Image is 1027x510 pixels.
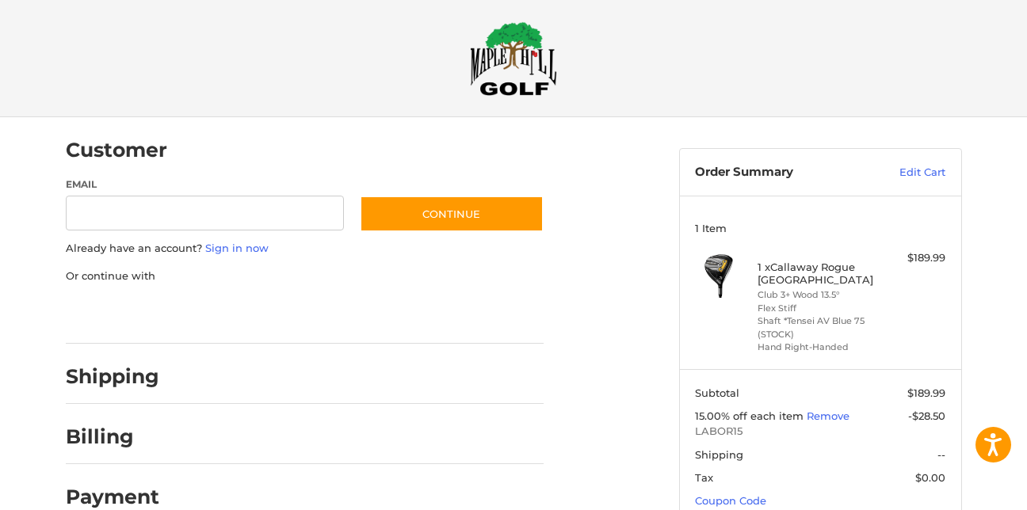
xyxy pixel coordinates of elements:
h2: Payment [66,485,159,509]
span: 15.00% off each item [695,409,807,422]
h2: Shipping [66,364,159,389]
a: Remove [807,409,849,422]
p: Already have an account? [66,241,544,257]
span: -- [937,448,945,461]
li: Flex Stiff [758,302,879,315]
span: $189.99 [907,386,945,399]
li: Shaft *Tensei AV Blue 75 (STOCK) [758,314,879,341]
span: Shipping [695,448,743,461]
a: Edit Cart [865,165,945,181]
iframe: PayPal-venmo [329,299,448,328]
button: Continue [360,196,544,232]
a: Sign in now [205,242,269,254]
h3: Order Summary [695,165,865,181]
div: $189.99 [883,250,945,266]
label: Email [66,177,345,192]
iframe: PayPal-paypal [60,299,179,328]
h2: Customer [66,138,167,162]
img: Maple Hill Golf [470,21,557,96]
span: Tax [695,471,713,484]
span: -$28.50 [908,409,945,422]
h3: 1 Item [695,222,945,234]
h2: Billing [66,424,158,449]
p: Or continue with [66,268,544,284]
li: Club 3+ Wood 13.5° [758,288,879,302]
h4: 1 x Callaway Rogue [GEOGRAPHIC_DATA] [758,261,879,287]
span: LABOR15 [695,424,945,440]
iframe: Google Customer Reviews [896,467,1027,510]
li: Hand Right-Handed [758,341,879,354]
iframe: PayPal-paylater [195,299,314,328]
span: Subtotal [695,386,739,399]
a: Coupon Code [695,494,766,507]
